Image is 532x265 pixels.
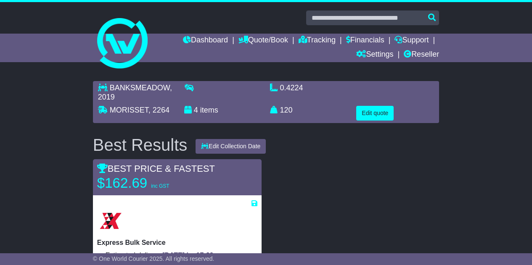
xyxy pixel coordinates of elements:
[356,48,393,62] a: Settings
[194,106,198,114] span: 4
[162,252,214,259] span: [DATE] by 17:00
[110,106,148,114] span: MORISSET
[97,175,202,192] p: $162.69
[97,207,124,234] img: Border Express: Express Bulk Service
[110,84,170,92] span: BANKSMEADOW
[200,106,218,114] span: items
[97,163,215,174] span: BEST PRICE & FASTEST
[93,255,214,262] span: © One World Courier 2025. All rights reserved.
[299,34,336,48] a: Tracking
[394,34,429,48] a: Support
[151,183,169,189] span: inc GST
[238,34,288,48] a: Quote/Book
[183,34,228,48] a: Dashboard
[280,84,303,92] span: 0.4224
[356,106,394,121] button: Edit quote
[106,251,258,259] li: Estimated delivery
[280,106,293,114] span: 120
[346,34,384,48] a: Financials
[97,239,258,247] p: Express Bulk Service
[148,106,169,114] span: , 2264
[404,48,439,62] a: Reseller
[98,84,172,101] span: , 2019
[196,139,266,154] button: Edit Collection Date
[89,136,192,154] div: Best Results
